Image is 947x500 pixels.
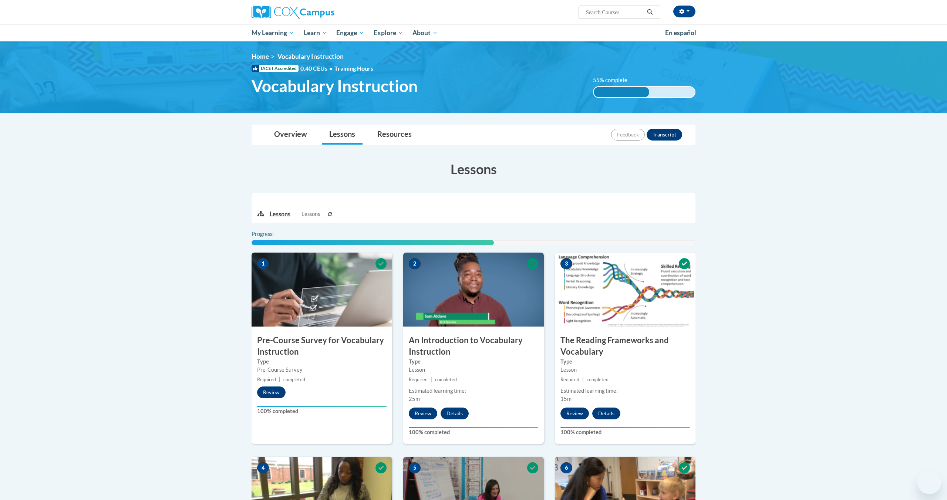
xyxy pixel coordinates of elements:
button: Review [409,408,437,419]
a: Cox Campus [252,6,392,19]
a: Engage [331,24,369,41]
span: Vocabulary Instruction [277,53,344,60]
label: Type [257,358,387,366]
a: Explore [369,24,408,41]
img: Course Image [555,253,695,327]
h3: An Introduction to Vocabulary Instruction [403,335,544,358]
label: 100% completed [257,407,387,415]
span: completed [283,377,305,382]
div: Estimated learning time: [560,387,690,395]
button: Review [257,386,286,398]
span: 15m [560,396,572,402]
a: Lessons [322,125,363,145]
div: Your progress [560,427,690,428]
span: Required [409,377,428,382]
span: • [329,65,333,72]
input: Search Courses [585,8,644,17]
img: Course Image [252,253,392,327]
span: Explore [374,28,403,37]
img: Cox Campus [252,6,334,19]
div: Your progress [257,406,387,407]
a: My Learning [247,24,299,41]
button: Details [441,408,469,419]
label: Type [560,358,690,366]
span: 25m [409,396,420,402]
div: Pre-Course Survey [257,366,387,374]
span: Learn [304,28,327,37]
label: Progress: [252,230,294,238]
div: Lesson [560,366,690,374]
span: Vocabulary Instruction [252,76,418,96]
h3: The Reading Frameworks and Vocabulary [555,335,695,358]
span: About [412,28,438,37]
div: 55% complete [594,87,649,97]
div: Your progress [409,427,538,428]
span: Engage [336,28,364,37]
h3: Lessons [252,160,695,178]
span: 4 [257,462,269,473]
button: Details [592,408,620,419]
div: Main menu [240,24,707,41]
label: 100% completed [409,428,538,436]
span: Training Hours [334,65,373,72]
span: Required [257,377,276,382]
span: 0.40 CEUs [300,64,334,72]
span: completed [435,377,457,382]
span: 3 [560,258,572,269]
iframe: Button to launch messaging window [917,470,941,494]
img: Course Image [403,253,544,327]
div: Lesson [409,366,538,374]
button: Search [644,8,656,17]
span: 1 [257,258,269,269]
a: Resources [370,125,419,145]
span: Required [560,377,579,382]
a: En español [660,25,701,41]
span: completed [587,377,609,382]
label: 100% completed [560,428,690,436]
span: | [582,377,584,382]
label: 55% complete [593,76,636,84]
button: Account Settings [673,6,695,17]
span: IACET Accredited [252,65,299,72]
span: My Learning [252,28,294,37]
label: Type [409,358,538,366]
span: 6 [560,462,572,473]
div: Estimated learning time: [409,387,538,395]
button: Transcript [647,129,682,141]
span: 5 [409,462,421,473]
h3: Pre-Course Survey for Vocabulary Instruction [252,335,392,358]
span: 2 [409,258,421,269]
a: Overview [267,125,314,145]
span: | [431,377,432,382]
span: | [279,377,280,382]
span: En español [665,29,696,37]
button: Feedback [611,129,645,141]
a: Home [252,53,269,60]
p: Lessons [270,210,290,218]
button: Review [560,408,589,419]
a: About [408,24,443,41]
span: Lessons [301,210,320,218]
a: Learn [299,24,332,41]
